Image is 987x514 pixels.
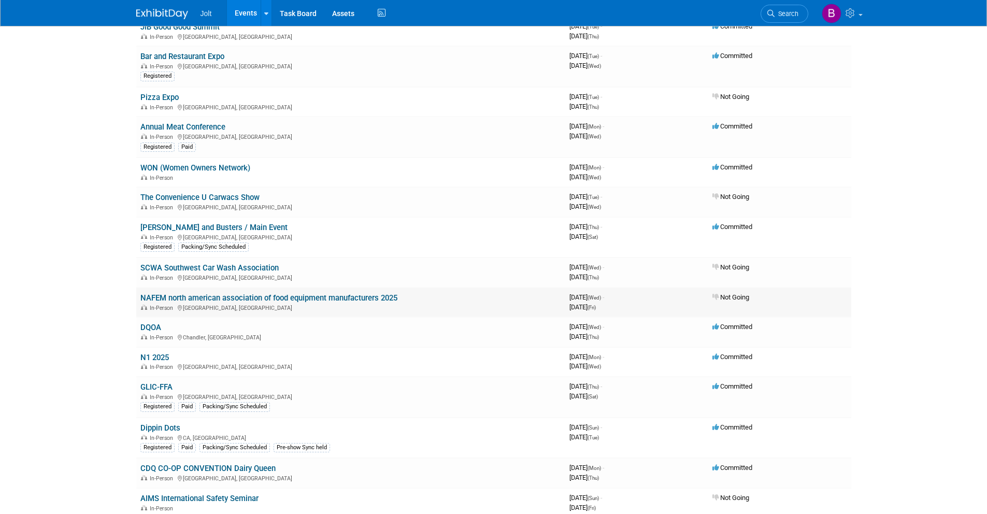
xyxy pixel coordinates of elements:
span: (Sat) [588,234,598,240]
img: In-Person Event [141,63,147,68]
img: In-Person Event [141,305,147,310]
img: In-Person Event [141,234,147,239]
div: Packing/Sync Scheduled [199,443,270,452]
span: - [603,263,604,271]
span: [DATE] [569,464,604,472]
span: - [603,464,604,472]
span: In-Person [150,394,176,401]
span: In-Person [150,305,176,311]
span: Not Going [712,93,749,101]
span: In-Person [150,204,176,211]
span: (Thu) [588,104,599,110]
img: In-Person Event [141,505,147,510]
span: [DATE] [569,223,602,231]
span: (Thu) [588,475,599,481]
div: [GEOGRAPHIC_DATA], [GEOGRAPHIC_DATA] [140,32,561,40]
span: In-Person [150,475,176,482]
div: [GEOGRAPHIC_DATA], [GEOGRAPHIC_DATA] [140,474,561,482]
img: ExhibitDay [136,9,188,19]
span: - [600,423,602,431]
img: In-Person Event [141,104,147,109]
span: [DATE] [569,273,599,281]
a: Search [761,5,808,23]
span: - [600,52,602,60]
span: (Fri) [588,505,596,511]
span: [DATE] [569,303,596,311]
span: [DATE] [569,62,601,69]
span: Not Going [712,263,749,271]
span: (Tue) [588,435,599,440]
a: Annual Meat Conference [140,122,225,132]
div: Paid [178,402,196,411]
span: In-Person [150,175,176,181]
span: - [600,382,602,390]
span: Not Going [712,293,749,301]
span: (Thu) [588,34,599,39]
span: (Wed) [588,63,601,69]
div: Packing/Sync Scheduled [178,242,249,252]
span: [DATE] [569,423,602,431]
a: AIMS International Safety Seminar [140,494,259,503]
div: Paid [178,142,196,152]
a: CDQ CO-OP CONVENTION Dairy Queen [140,464,276,473]
div: [GEOGRAPHIC_DATA], [GEOGRAPHIC_DATA] [140,362,561,370]
div: Registered [140,72,175,81]
span: - [603,353,604,361]
span: - [600,494,602,502]
a: SCWA Southwest Car Wash Association [140,263,279,273]
span: - [603,122,604,130]
span: In-Person [150,435,176,441]
div: Packing/Sync Scheduled [199,402,270,411]
span: (Wed) [588,175,601,180]
span: (Wed) [588,295,601,301]
span: Committed [712,52,752,60]
span: (Fri) [588,305,596,310]
span: - [600,223,602,231]
span: Committed [712,122,752,130]
a: NAFEM north american association of food equipment manufacturers 2025 [140,293,397,303]
span: [DATE] [569,173,601,181]
div: Registered [140,443,175,452]
span: [DATE] [569,93,602,101]
span: [DATE] [569,333,599,340]
div: [GEOGRAPHIC_DATA], [GEOGRAPHIC_DATA] [140,103,561,111]
span: In-Person [150,334,176,341]
span: [DATE] [569,122,604,130]
span: - [600,193,602,201]
a: GLIC-FFA [140,382,173,392]
div: Chandler, [GEOGRAPHIC_DATA] [140,333,561,341]
span: - [600,22,602,30]
span: In-Person [150,505,176,512]
img: In-Person Event [141,364,147,369]
span: (Tue) [588,53,599,59]
span: Committed [712,22,752,30]
span: (Tue) [588,24,599,30]
a: JIB Good Good Summit [140,22,220,32]
a: Dippin Dots [140,423,180,433]
span: [DATE] [569,382,602,390]
span: [DATE] [569,233,598,240]
img: In-Person Event [141,475,147,480]
span: [DATE] [569,474,599,481]
span: Committed [712,382,752,390]
img: In-Person Event [141,275,147,280]
span: Committed [712,323,752,331]
span: [DATE] [569,132,601,140]
div: Registered [140,242,175,252]
span: [DATE] [569,263,604,271]
span: Committed [712,353,752,361]
span: - [603,323,604,331]
span: (Tue) [588,194,599,200]
span: (Mon) [588,165,601,170]
span: [DATE] [569,494,602,502]
img: In-Person Event [141,134,147,139]
a: WON (Women Owners Network) [140,163,250,173]
span: (Mon) [588,124,601,130]
span: (Thu) [588,224,599,230]
span: (Wed) [588,364,601,369]
span: In-Person [150,275,176,281]
div: [GEOGRAPHIC_DATA], [GEOGRAPHIC_DATA] [140,203,561,211]
div: Registered [140,142,175,152]
span: (Sat) [588,394,598,399]
a: Bar and Restaurant Expo [140,52,224,61]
